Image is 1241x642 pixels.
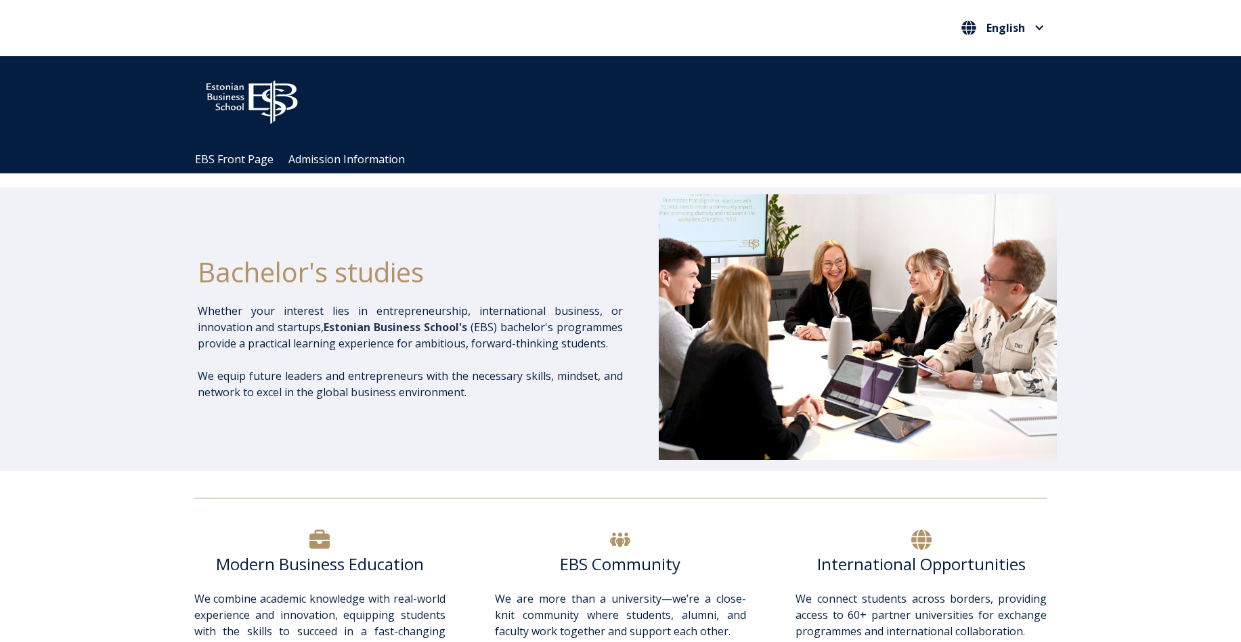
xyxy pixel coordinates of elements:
[958,17,1047,39] button: English
[958,17,1047,39] nav: Select your language
[194,554,445,574] h6: Modern Business Education
[570,93,737,108] span: Community for Growth and Resp
[194,70,309,128] img: ebs_logo2016_white
[796,591,1047,639] p: We connect students across borders, providing access to 60+ partner universities for exchange pro...
[288,152,405,167] a: Admission Information
[986,22,1025,33] span: English
[198,368,623,400] p: We equip future leaders and entrepreneurs with the necessary skills, mindset, and network to exce...
[198,255,623,289] h1: Bachelor's studies
[495,554,746,574] h6: EBS Community
[195,152,274,167] a: EBS Front Page
[796,554,1047,574] h6: International Opportunities
[198,303,623,351] p: Whether your interest lies in entrepreneurship, international business, or innovation and startup...
[659,194,1057,460] img: Bachelor's at EBS
[188,146,1068,173] div: Navigation Menu
[324,320,467,335] span: Estonian Business School's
